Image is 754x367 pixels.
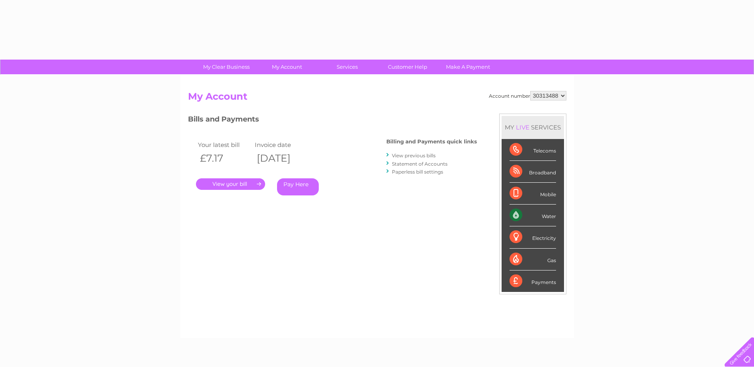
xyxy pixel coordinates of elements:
[253,150,310,166] th: [DATE]
[502,116,564,139] div: MY SERVICES
[196,178,265,190] a: .
[514,124,531,131] div: LIVE
[196,150,253,166] th: £7.17
[194,60,259,74] a: My Clear Business
[510,205,556,226] div: Water
[314,60,380,74] a: Services
[386,139,477,145] h4: Billing and Payments quick links
[277,178,319,195] a: Pay Here
[489,91,566,100] div: Account number
[392,153,436,158] a: View previous bills
[510,139,556,161] div: Telecoms
[392,161,448,167] a: Statement of Accounts
[510,249,556,270] div: Gas
[188,91,566,106] h2: My Account
[375,60,440,74] a: Customer Help
[188,114,477,127] h3: Bills and Payments
[392,169,443,175] a: Paperless bill settings
[510,161,556,183] div: Broadband
[254,60,320,74] a: My Account
[510,183,556,205] div: Mobile
[510,270,556,292] div: Payments
[510,226,556,248] div: Electricity
[196,139,253,150] td: Your latest bill
[435,60,501,74] a: Make A Payment
[253,139,310,150] td: Invoice date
